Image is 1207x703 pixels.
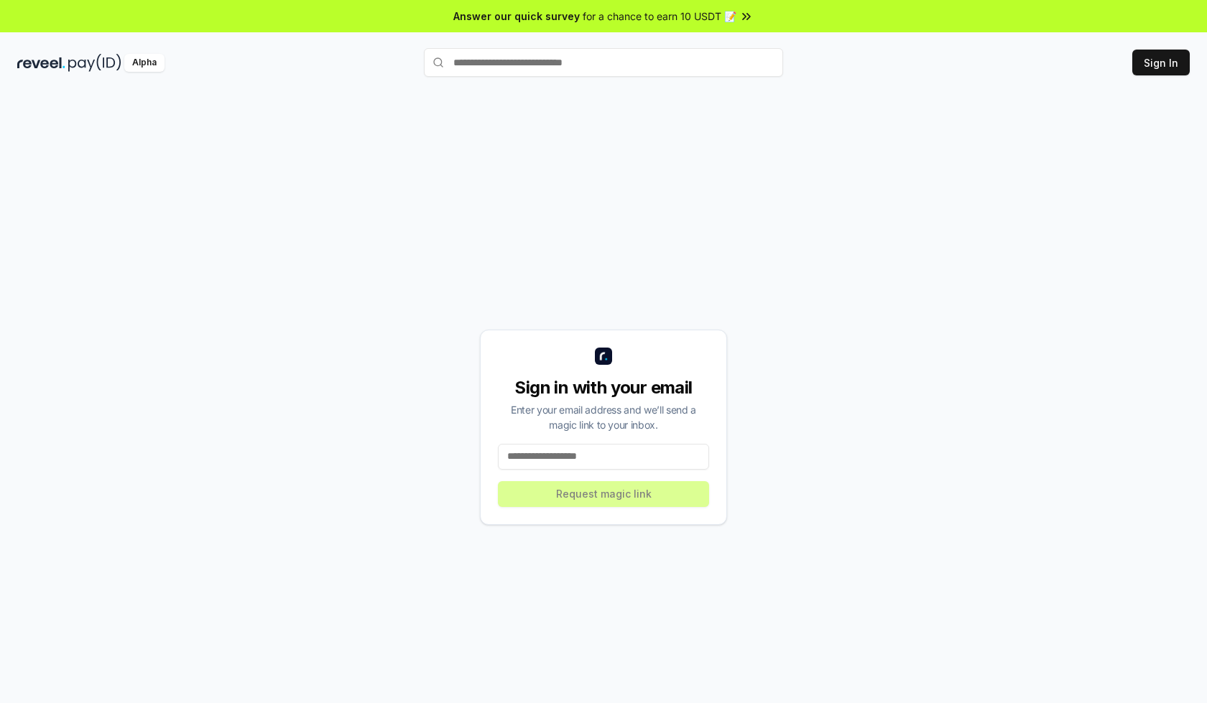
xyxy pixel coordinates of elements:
[453,9,580,24] span: Answer our quick survey
[124,54,165,72] div: Alpha
[498,376,709,399] div: Sign in with your email
[17,54,65,72] img: reveel_dark
[595,348,612,365] img: logo_small
[583,9,736,24] span: for a chance to earn 10 USDT 📝
[498,402,709,432] div: Enter your email address and we’ll send a magic link to your inbox.
[68,54,121,72] img: pay_id
[1132,50,1190,75] button: Sign In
